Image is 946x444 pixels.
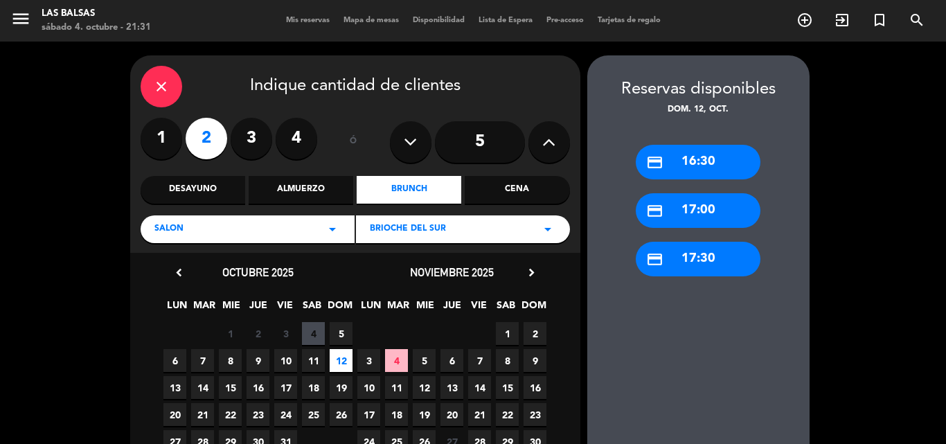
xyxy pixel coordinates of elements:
span: 1 [219,322,242,345]
span: 1 [496,322,519,345]
button: menu [10,8,31,34]
span: 15 [219,376,242,399]
div: Desayuno [141,176,245,204]
span: 12 [330,349,352,372]
span: 6 [163,349,186,372]
span: 18 [385,403,408,426]
span: 22 [496,403,519,426]
i: chevron_left [172,265,186,280]
span: Lista de Espera [472,17,539,24]
span: DOM [328,297,350,320]
span: 5 [330,322,352,345]
span: JUE [247,297,269,320]
span: 2 [247,322,269,345]
span: MIE [220,297,242,320]
i: chevron_right [524,265,539,280]
label: 2 [186,118,227,159]
span: 22 [219,403,242,426]
span: MAR [193,297,215,320]
span: 26 [330,403,352,426]
span: 14 [191,376,214,399]
span: LUN [166,297,188,320]
span: 21 [191,403,214,426]
i: search [909,12,925,28]
span: 17 [357,403,380,426]
div: sábado 4. octubre - 21:31 [42,21,151,35]
span: Tarjetas de regalo [591,17,668,24]
span: MAR [386,297,409,320]
span: 14 [468,376,491,399]
i: credit_card [646,251,663,268]
span: 19 [413,403,436,426]
i: credit_card [646,154,663,171]
span: 4 [302,322,325,345]
div: Reservas disponibles [587,76,810,103]
span: 4 [385,349,408,372]
span: Pre-acceso [539,17,591,24]
div: Brunch [357,176,461,204]
span: 2 [524,322,546,345]
span: 21 [468,403,491,426]
span: 23 [247,403,269,426]
div: 17:00 [636,193,760,228]
i: exit_to_app [834,12,850,28]
i: turned_in_not [871,12,888,28]
span: 16 [247,376,269,399]
i: arrow_drop_down [539,221,556,238]
span: 5 [413,349,436,372]
label: 3 [231,118,272,159]
i: arrow_drop_down [324,221,341,238]
span: 20 [440,403,463,426]
span: 8 [219,349,242,372]
span: DOM [521,297,544,320]
span: SALON [154,222,184,236]
span: VIE [274,297,296,320]
span: 7 [468,349,491,372]
span: 10 [357,376,380,399]
span: 6 [440,349,463,372]
span: VIE [467,297,490,320]
span: 25 [302,403,325,426]
div: Cena [465,176,569,204]
span: 7 [191,349,214,372]
span: 23 [524,403,546,426]
span: 13 [440,376,463,399]
label: 4 [276,118,317,159]
span: 12 [413,376,436,399]
div: 17:30 [636,242,760,276]
div: Almuerzo [249,176,353,204]
span: 19 [330,376,352,399]
i: credit_card [646,202,663,220]
span: 9 [247,349,269,372]
span: JUE [440,297,463,320]
span: 20 [163,403,186,426]
span: BRIOCHE DEL SUR [370,222,446,236]
div: ó [331,118,376,166]
i: add_circle_outline [796,12,813,28]
i: menu [10,8,31,29]
span: 18 [302,376,325,399]
span: 3 [274,322,297,345]
span: 11 [302,349,325,372]
span: 17 [274,376,297,399]
span: 8 [496,349,519,372]
div: 16:30 [636,145,760,179]
span: noviembre 2025 [410,265,494,279]
span: 13 [163,376,186,399]
div: Las Balsas [42,7,151,21]
span: 9 [524,349,546,372]
span: 15 [496,376,519,399]
span: 24 [274,403,297,426]
label: 1 [141,118,182,159]
span: octubre 2025 [222,265,294,279]
span: MIE [413,297,436,320]
span: Mapa de mesas [337,17,406,24]
div: dom. 12, oct. [587,103,810,117]
span: SAB [301,297,323,320]
span: 3 [357,349,380,372]
span: 11 [385,376,408,399]
span: 10 [274,349,297,372]
span: 16 [524,376,546,399]
span: SAB [494,297,517,320]
i: close [153,78,170,95]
